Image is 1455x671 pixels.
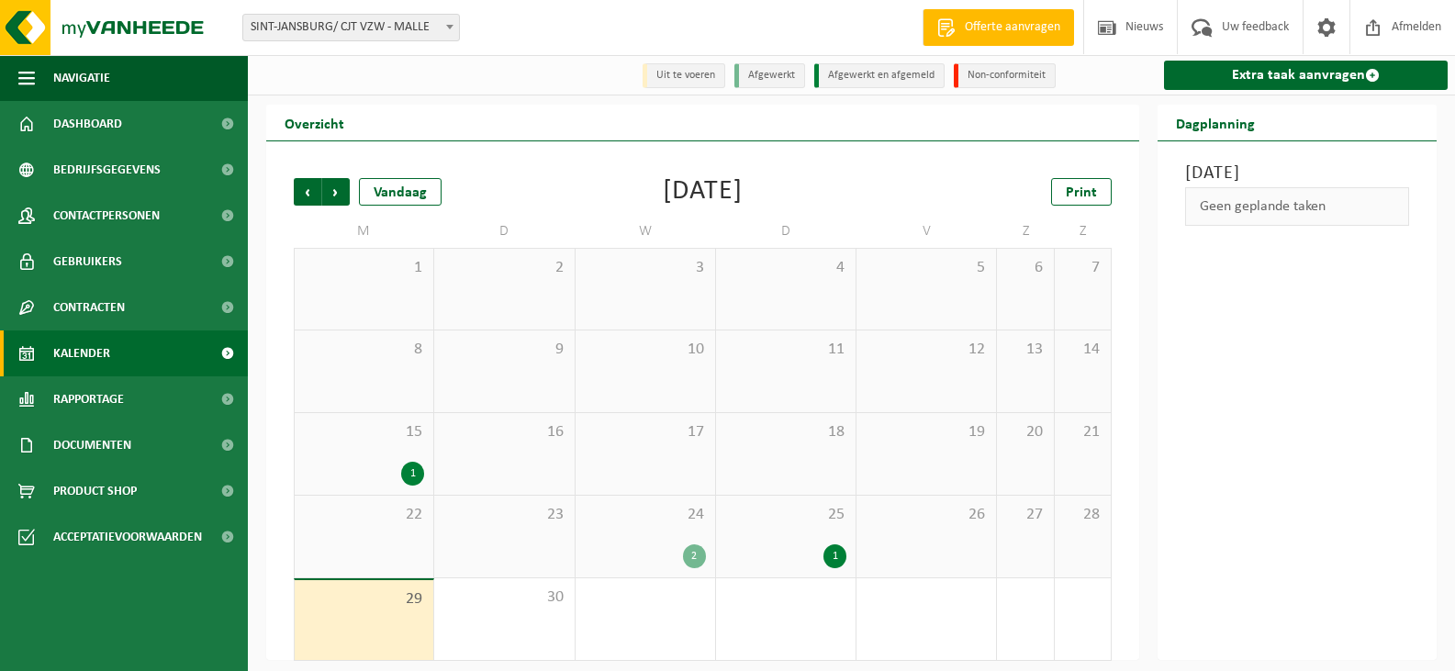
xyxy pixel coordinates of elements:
span: 25 [725,505,846,525]
span: 17 [585,422,706,442]
span: 7 [1064,258,1102,278]
span: Print [1066,185,1097,200]
span: Rapportage [53,376,124,422]
div: 1 [401,462,424,486]
span: 18 [725,422,846,442]
span: 27 [1006,505,1044,525]
a: Print [1051,178,1112,206]
span: SINT-JANSBURG/ CJT VZW - MALLE [242,14,460,41]
span: Acceptatievoorwaarden [53,514,202,560]
span: 15 [304,422,424,442]
span: 29 [304,589,424,609]
span: 23 [443,505,565,525]
span: 24 [585,505,706,525]
li: Afgewerkt [734,63,805,88]
span: Contactpersonen [53,193,160,239]
td: V [856,215,997,248]
li: Non-conformiteit [954,63,1056,88]
span: 5 [866,258,987,278]
span: 3 [585,258,706,278]
span: 21 [1064,422,1102,442]
span: Documenten [53,422,131,468]
h2: Dagplanning [1158,105,1273,140]
li: Uit te voeren [643,63,725,88]
div: Vandaag [359,178,442,206]
span: Product Shop [53,468,137,514]
span: 14 [1064,340,1102,360]
span: Offerte aanvragen [960,18,1065,37]
span: Dashboard [53,101,122,147]
span: 13 [1006,340,1044,360]
td: W [576,215,716,248]
span: 10 [585,340,706,360]
span: 20 [1006,422,1044,442]
span: 19 [866,422,987,442]
span: 12 [866,340,987,360]
span: Vorige [294,178,321,206]
li: Afgewerkt en afgemeld [814,63,945,88]
td: Z [997,215,1054,248]
span: 4 [725,258,846,278]
span: 8 [304,340,424,360]
span: 30 [443,587,565,608]
div: 2 [683,544,706,568]
span: Volgende [322,178,350,206]
a: Extra taak aanvragen [1164,61,1448,90]
span: Navigatie [53,55,110,101]
h3: [DATE] [1185,160,1409,187]
span: Kalender [53,330,110,376]
span: 1 [304,258,424,278]
h2: Overzicht [266,105,363,140]
span: Bedrijfsgegevens [53,147,161,193]
div: 1 [823,544,846,568]
span: 16 [443,422,565,442]
span: 26 [866,505,987,525]
span: 9 [443,340,565,360]
a: Offerte aanvragen [923,9,1074,46]
span: 2 [443,258,565,278]
span: 22 [304,505,424,525]
td: Z [1055,215,1112,248]
span: 28 [1064,505,1102,525]
span: Contracten [53,285,125,330]
span: Gebruikers [53,239,122,285]
div: Geen geplande taken [1185,187,1409,226]
span: 11 [725,340,846,360]
td: D [434,215,575,248]
td: M [294,215,434,248]
div: [DATE] [663,178,743,206]
td: D [716,215,856,248]
span: 6 [1006,258,1044,278]
span: SINT-JANSBURG/ CJT VZW - MALLE [243,15,459,40]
